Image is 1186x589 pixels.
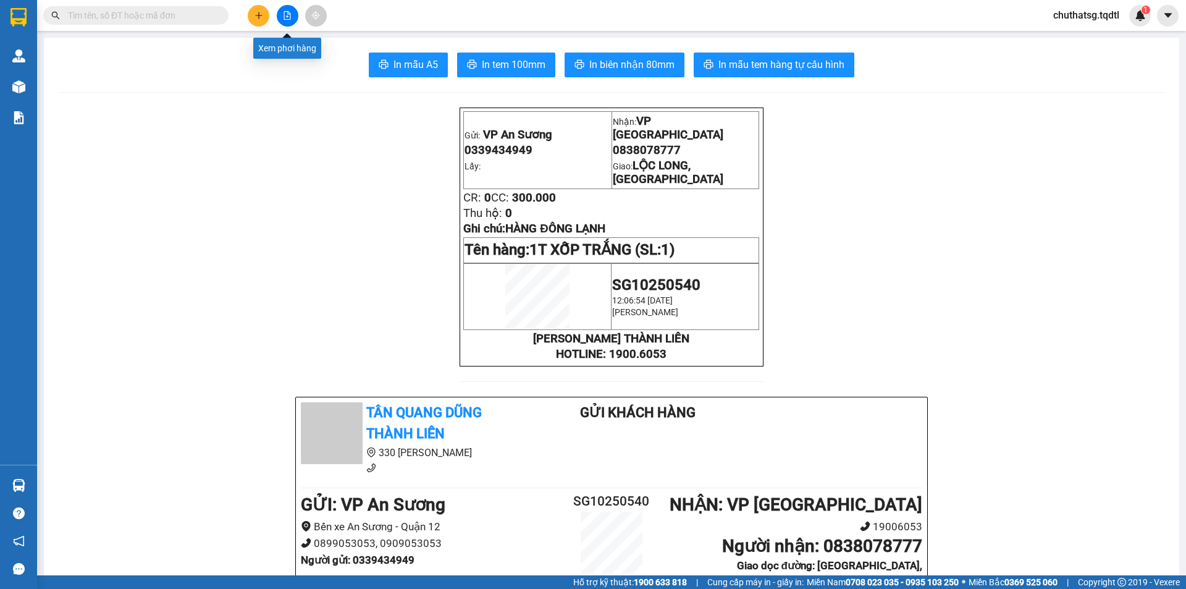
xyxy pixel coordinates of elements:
strong: 0369 525 060 [1004,577,1058,587]
button: printerIn biên nhận 80mm [565,53,684,77]
span: 0 [505,206,512,220]
span: Tên hàng: [465,241,675,258]
span: Giao: [613,161,723,185]
img: icon-new-feature [1135,10,1146,21]
span: VP [GEOGRAPHIC_DATA] [613,114,723,142]
img: solution-icon [12,111,25,124]
span: Ghi chú: [463,222,605,235]
span: 0339434949 [465,143,532,157]
li: 330 [PERSON_NAME] [301,445,531,460]
span: 12:06:54 [DATE] [612,295,673,305]
button: printerIn mẫu tem hàng tự cấu hình [694,53,854,77]
span: printer [704,59,713,71]
span: message [13,563,25,575]
li: 19006053 [663,519,922,535]
b: Gửi khách hàng [580,405,696,420]
span: In mẫu tem hàng tự cấu hình [718,57,844,72]
span: phone [860,521,870,532]
span: copyright [1117,578,1126,587]
span: phone [301,538,311,548]
b: NHẬN : VP [GEOGRAPHIC_DATA] [670,494,922,515]
span: Miền Nam [807,575,959,589]
span: 1 [1143,6,1148,14]
span: aim [311,11,320,20]
b: Người gửi : 0339434949 [301,554,414,566]
button: plus [248,5,269,27]
span: file-add [283,11,292,20]
span: Cung cấp máy in - giấy in: [707,575,804,589]
span: Lấy: [465,161,481,171]
h2: SG10250540 [560,491,663,512]
span: LỘC LONG, [GEOGRAPHIC_DATA] [613,159,723,186]
span: printer [467,59,477,71]
span: 0 [484,191,491,205]
strong: 1900 633 818 [634,577,687,587]
button: printerIn tem 100mm [457,53,555,77]
span: ⚪️ [962,580,965,585]
span: caret-down [1163,10,1174,21]
strong: 0708 023 035 - 0935 103 250 [846,577,959,587]
b: Tân Quang Dũng Thành Liên [366,405,482,442]
img: logo-vxr [11,8,27,27]
button: printerIn mẫu A5 [369,53,448,77]
span: SG10250540 [612,276,700,294]
span: environment [366,447,376,457]
span: In mẫu A5 [393,57,438,72]
strong: [PERSON_NAME] THÀNH LIÊN [533,332,689,345]
span: 1T XỐP TRẮNG (SL: [529,241,675,258]
span: environment [301,521,311,532]
span: search [51,11,60,20]
span: In tem 100mm [482,57,545,72]
span: printer [574,59,584,71]
b: Người nhận : 0838078777 [722,536,922,556]
span: printer [379,59,389,71]
li: 0899053053, 0909053053 [301,535,560,552]
strong: HOTLINE: 1900.6053 [556,347,667,361]
span: CR: [463,191,481,205]
p: Nhận: [613,114,759,142]
b: Giao dọc đường: [GEOGRAPHIC_DATA], [GEOGRAPHIC_DATA] [737,559,922,588]
span: Miền Bắc [969,575,1058,589]
b: GỬI : VP An Sương [301,494,445,515]
span: plus [254,11,263,20]
span: 0838078777 [613,143,681,157]
sup: 1 [1142,6,1150,14]
span: phone [366,463,376,473]
span: question-circle [13,507,25,519]
span: notification [13,535,25,547]
span: In biên nhận 80mm [589,57,675,72]
span: Hỗ trợ kỹ thuật: [573,575,687,589]
input: Tìm tên, số ĐT hoặc mã đơn [68,9,214,22]
button: aim [305,5,327,27]
button: file-add [277,5,298,27]
span: | [696,575,698,589]
span: CC: [491,191,509,205]
img: warehouse-icon [12,49,25,62]
span: Thu hộ: [463,206,502,220]
img: warehouse-icon [12,80,25,93]
span: HÀNG ĐÔNG LẠNH [505,222,605,235]
span: 1) [661,241,675,258]
li: Bến xe An Sương - Quận 12 [301,519,560,535]
img: warehouse-icon [12,479,25,492]
span: 300.000 [512,191,556,205]
span: chuthatsg.tqdtl [1043,7,1129,23]
div: Xem phơi hàng [253,38,321,59]
span: | [1067,575,1069,589]
span: VP An Sương [483,128,552,142]
p: Gửi: [465,128,610,142]
span: [PERSON_NAME] [612,307,678,317]
button: caret-down [1157,5,1179,27]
